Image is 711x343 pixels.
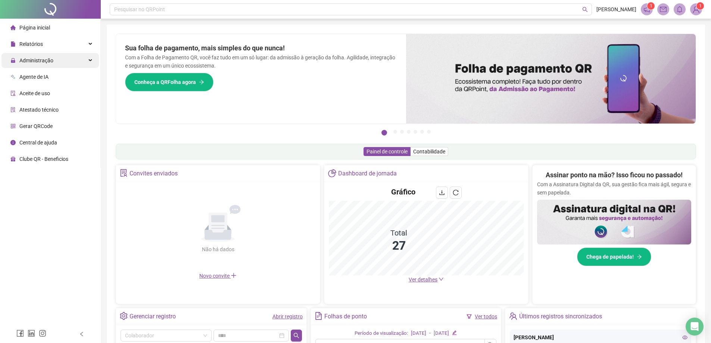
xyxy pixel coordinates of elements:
[411,330,426,337] div: [DATE]
[120,312,128,320] span: setting
[39,330,46,337] span: instagram
[391,187,415,197] h4: Gráfico
[19,140,57,146] span: Central de ajuda
[130,310,176,323] div: Gerenciar registro
[413,149,445,155] span: Contabilidade
[467,314,472,319] span: filter
[315,312,322,320] span: file-text
[537,200,691,244] img: banner%2F02c71560-61a6-44d4-94b9-c8ab97240462.png
[79,331,84,337] span: left
[10,124,16,129] span: qrcode
[409,277,444,283] a: Ver detalhes down
[596,5,636,13] span: [PERSON_NAME]
[272,314,303,319] a: Abrir registro
[328,169,336,177] span: pie-chart
[10,91,16,96] span: audit
[125,53,397,70] p: Com a Folha de Pagamento QR, você faz tudo em um só lugar: da admissão à geração da folha. Agilid...
[586,253,634,261] span: Chega de papelada!
[582,7,588,12] span: search
[475,314,497,319] a: Ver todos
[324,310,367,323] div: Folhas de ponto
[546,170,683,180] h2: Assinar ponto na mão? Isso ficou no passado!
[355,330,408,337] div: Período de visualização:
[637,254,642,259] span: arrow-right
[10,41,16,47] span: file
[338,167,397,180] div: Dashboard de jornada
[407,130,411,134] button: 4
[184,245,252,253] div: Não há dados
[19,123,53,129] span: Gerar QRCode
[393,130,397,134] button: 2
[650,3,652,9] span: 1
[10,25,16,30] span: home
[19,90,50,96] span: Aceite de uso
[452,330,457,335] span: edit
[439,190,445,196] span: download
[439,277,444,282] span: down
[514,333,687,342] div: [PERSON_NAME]
[453,190,459,196] span: reload
[409,277,437,283] span: Ver detalhes
[414,130,417,134] button: 5
[130,167,178,180] div: Convites enviados
[682,335,687,340] span: eye
[429,330,431,337] div: -
[699,3,702,9] span: 1
[19,156,68,162] span: Clube QR - Beneficios
[16,330,24,337] span: facebook
[427,130,431,134] button: 7
[199,273,237,279] span: Novo convite
[406,34,696,124] img: banner%2F8d14a306-6205-4263-8e5b-06e9a85ad873.png
[696,2,704,10] sup: Atualize o seu contato no menu Meus Dados
[434,330,449,337] div: [DATE]
[19,41,43,47] span: Relatórios
[10,156,16,162] span: gift
[400,130,404,134] button: 3
[19,57,53,63] span: Administração
[134,78,196,86] span: Conheça a QRFolha agora
[125,73,213,91] button: Conheça a QRFolha agora
[519,310,602,323] div: Últimos registros sincronizados
[690,4,702,15] img: 75863
[293,333,299,339] span: search
[509,312,517,320] span: team
[660,6,667,13] span: mail
[231,272,237,278] span: plus
[537,180,691,197] p: Com a Assinatura Digital da QR, sua gestão fica mais ágil, segura e sem papelada.
[577,247,651,266] button: Chega de papelada!
[10,140,16,145] span: info-circle
[381,130,387,135] button: 1
[643,6,650,13] span: notification
[10,58,16,63] span: lock
[125,43,397,53] h2: Sua folha de pagamento, mais simples do que nunca!
[19,107,59,113] span: Atestado técnico
[19,74,49,80] span: Agente de IA
[10,107,16,112] span: solution
[420,130,424,134] button: 6
[28,330,35,337] span: linkedin
[367,149,408,155] span: Painel de controle
[647,2,655,10] sup: 1
[686,318,704,336] div: Open Intercom Messenger
[120,169,128,177] span: solution
[199,79,204,85] span: arrow-right
[19,25,50,31] span: Página inicial
[676,6,683,13] span: bell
